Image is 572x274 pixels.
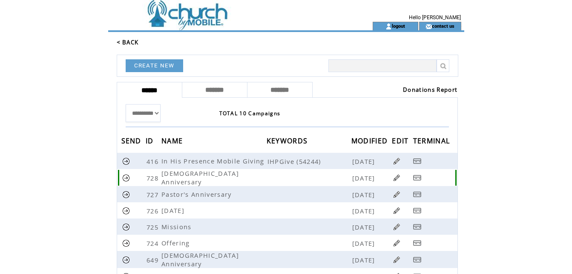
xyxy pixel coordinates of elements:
[385,23,392,30] img: account_icon.gif
[267,138,310,143] a: KEYWORDS
[146,138,156,143] a: ID
[352,223,377,231] span: [DATE]
[147,174,161,182] span: 728
[403,86,457,93] a: Donations Report
[161,169,239,186] span: [DEMOGRAPHIC_DATA] Anniversary
[117,38,139,46] a: < BACK
[432,23,454,29] a: contact us
[161,222,194,231] span: Missions
[352,207,377,215] span: [DATE]
[161,239,192,247] span: Offering
[267,157,351,166] span: IHPGive (54244)
[147,157,161,166] span: 416
[126,59,183,72] a: CREATE NEW
[352,157,377,166] span: [DATE]
[392,23,405,29] a: logout
[161,206,187,215] span: [DATE]
[351,134,390,150] span: MODIFIED
[352,256,377,264] span: [DATE]
[121,134,144,150] span: SEND
[161,190,234,198] span: Pastor's Anniversary
[161,251,239,268] span: [DEMOGRAPHIC_DATA] Anniversary
[161,134,185,150] span: NAME
[147,190,161,199] span: 727
[409,15,461,20] span: Hello [PERSON_NAME]
[267,134,310,150] span: KEYWORDS
[147,207,161,215] span: 726
[147,223,161,231] span: 725
[351,138,390,143] a: MODIFIED
[219,110,281,117] span: TOTAL 10 Campaigns
[146,134,156,150] span: ID
[147,239,161,248] span: 724
[352,174,377,182] span: [DATE]
[413,134,452,150] span: TERMINAL
[161,157,267,165] span: In His Presence Mobile Giving
[352,239,377,248] span: [DATE]
[147,256,161,264] span: 649
[425,23,432,30] img: contact_us_icon.gif
[161,138,185,143] a: NAME
[352,190,377,199] span: [DATE]
[392,134,411,150] span: EDIT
